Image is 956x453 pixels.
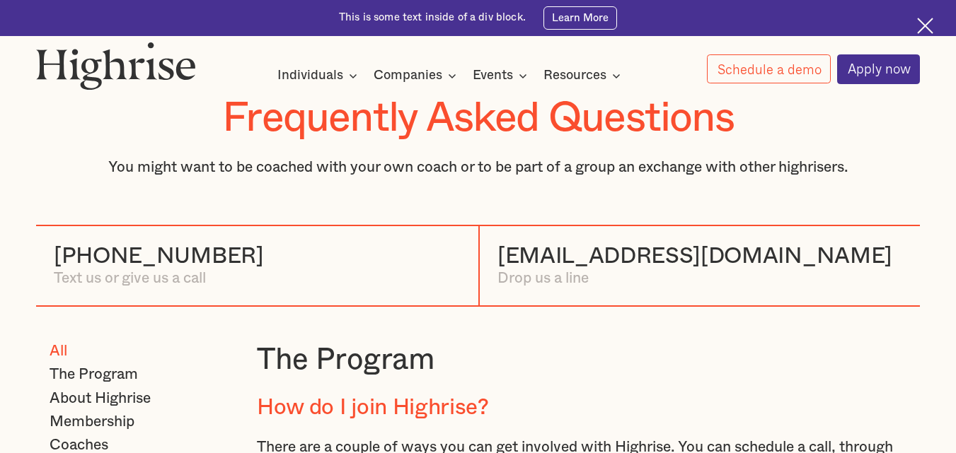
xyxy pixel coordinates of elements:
[50,366,138,384] span: The Program
[36,95,921,141] h1: Frequently Asked Questions
[497,244,892,288] a: [EMAIL_ADDRESS][DOMAIN_NAME]Drop us a line
[707,54,831,83] a: Schedule a demo
[257,395,920,421] h3: How do I join Highrise?
[50,343,67,360] span: All
[50,390,151,408] span: About Highrise
[277,67,343,84] div: Individuals
[339,11,526,25] div: This is some text inside of a div block.
[36,159,921,177] p: You might want to be coached with your own coach or to be part of a group an exchange with other ...
[543,67,625,84] div: Resources
[54,270,264,288] div: Text us or give us a call
[473,67,513,84] div: Events
[36,42,196,90] img: Highrise logo
[50,413,134,431] span: Membership
[277,67,362,84] div: Individuals
[473,67,531,84] div: Events
[54,244,264,288] a: [PHONE_NUMBER]Text us or give us a call
[837,54,921,84] a: Apply now
[543,6,617,30] a: Learn More
[497,270,892,288] div: Drop us a line
[54,244,264,270] h2: [PHONE_NUMBER]
[374,67,461,84] div: Companies
[917,18,933,34] img: Cross icon
[543,67,606,84] div: Resources
[374,67,442,84] div: Companies
[257,343,920,377] h2: The Program
[497,244,892,270] h2: [EMAIL_ADDRESS][DOMAIN_NAME]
